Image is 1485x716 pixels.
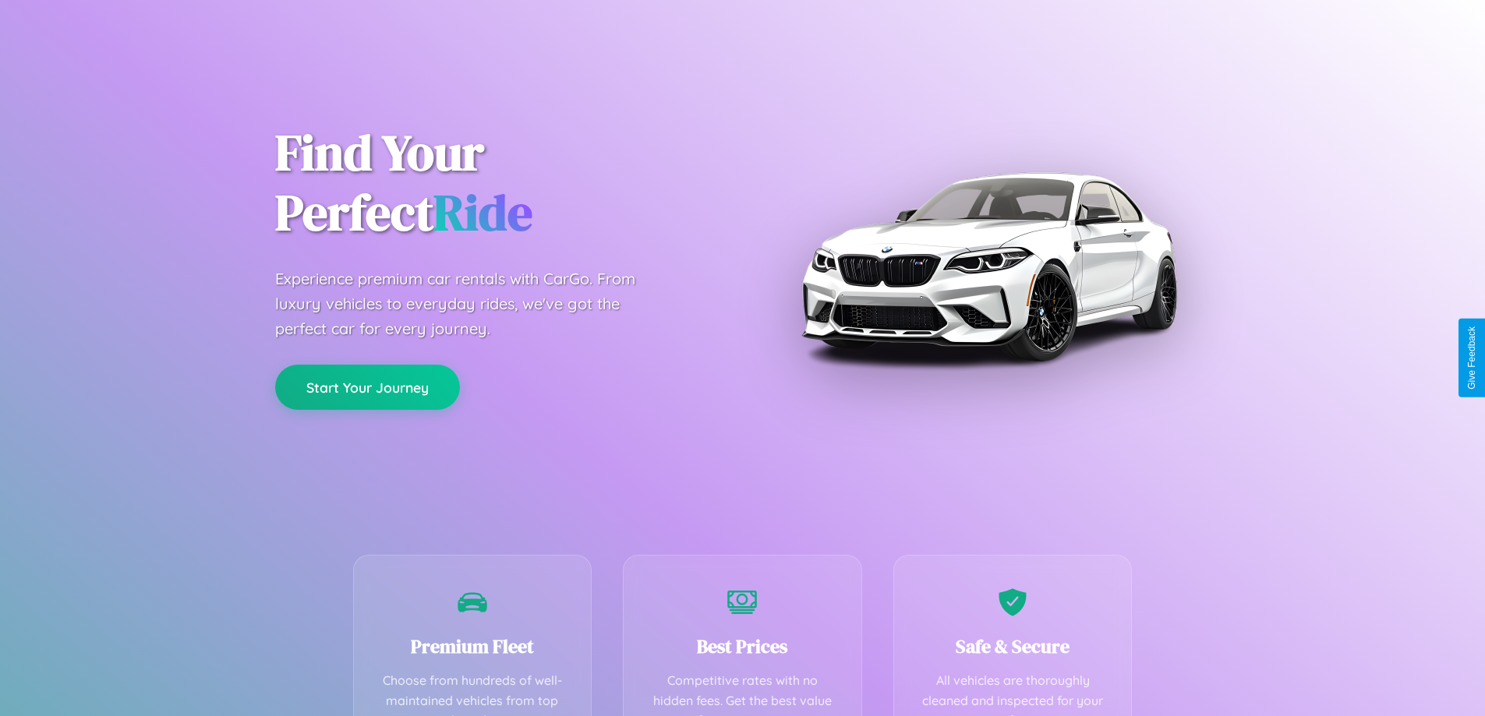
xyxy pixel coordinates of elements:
h3: Premium Fleet [377,633,568,659]
div: Give Feedback [1466,326,1477,390]
h3: Safe & Secure [918,633,1108,659]
iframe: Intercom live chat [16,663,53,700]
span: Ride [433,178,532,246]
button: Start Your Journey [275,365,460,410]
p: Experience premium car rentals with CarGo. From luxury vehicles to everyday rides, we've got the ... [275,266,665,341]
h3: Best Prices [647,633,838,659]
h1: Find Your Perfect [275,123,720,243]
img: Premium BMW car rental vehicle [794,72,1183,461]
